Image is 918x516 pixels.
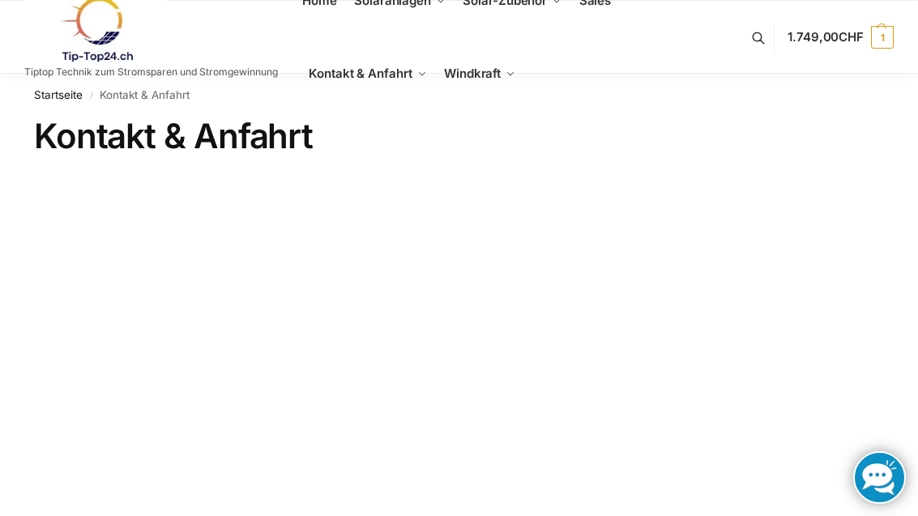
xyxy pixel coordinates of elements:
[302,37,433,110] a: Kontakt & Anfahrt
[34,116,884,156] h1: Kontakt & Anfahrt
[438,37,523,110] a: Windkraft
[309,66,412,81] span: Kontakt & Anfahrt
[34,74,884,116] nav: Breadcrumb
[24,67,278,77] p: Tiptop Technik zum Stromsparen und Stromgewinnung
[83,89,100,102] span: /
[788,29,864,45] span: 1.749,00
[34,88,83,101] a: Startseite
[444,66,501,81] span: Windkraft
[839,29,864,45] span: CHF
[788,13,894,62] a: 1.749,00CHF 1
[871,26,894,49] span: 1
